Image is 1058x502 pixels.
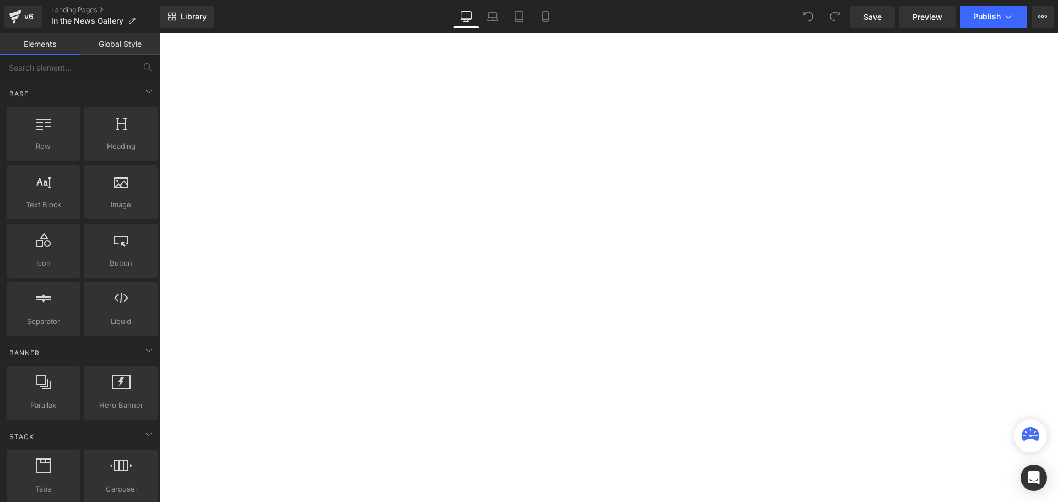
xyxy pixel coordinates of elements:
span: Publish [973,12,1001,21]
a: Desktop [453,6,479,28]
button: Redo [824,6,846,28]
button: Publish [960,6,1027,28]
span: Text Block [10,199,77,210]
span: Parallax [10,400,77,411]
a: Preview [899,6,956,28]
span: Hero Banner [88,400,154,411]
span: Carousel [88,483,154,495]
span: Icon [10,257,77,269]
span: Stack [8,431,35,442]
div: v6 [22,9,36,24]
button: More [1032,6,1054,28]
span: Banner [8,348,41,358]
span: In the News Gallery [51,17,123,25]
span: Save [863,11,882,23]
a: Landing Pages [51,6,160,14]
span: Separator [10,316,77,327]
span: Tabs [10,483,77,495]
a: Global Style [80,33,160,55]
span: Heading [88,141,154,152]
a: New Library [160,6,214,28]
a: v6 [4,6,42,28]
span: Library [181,12,207,21]
a: Mobile [532,6,559,28]
span: Button [88,257,154,269]
span: Base [8,89,30,99]
span: Preview [913,11,942,23]
span: Row [10,141,77,152]
span: Image [88,199,154,210]
a: Laptop [479,6,506,28]
a: Tablet [506,6,532,28]
div: Open Intercom Messenger [1021,465,1047,491]
button: Undo [797,6,819,28]
span: Liquid [88,316,154,327]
